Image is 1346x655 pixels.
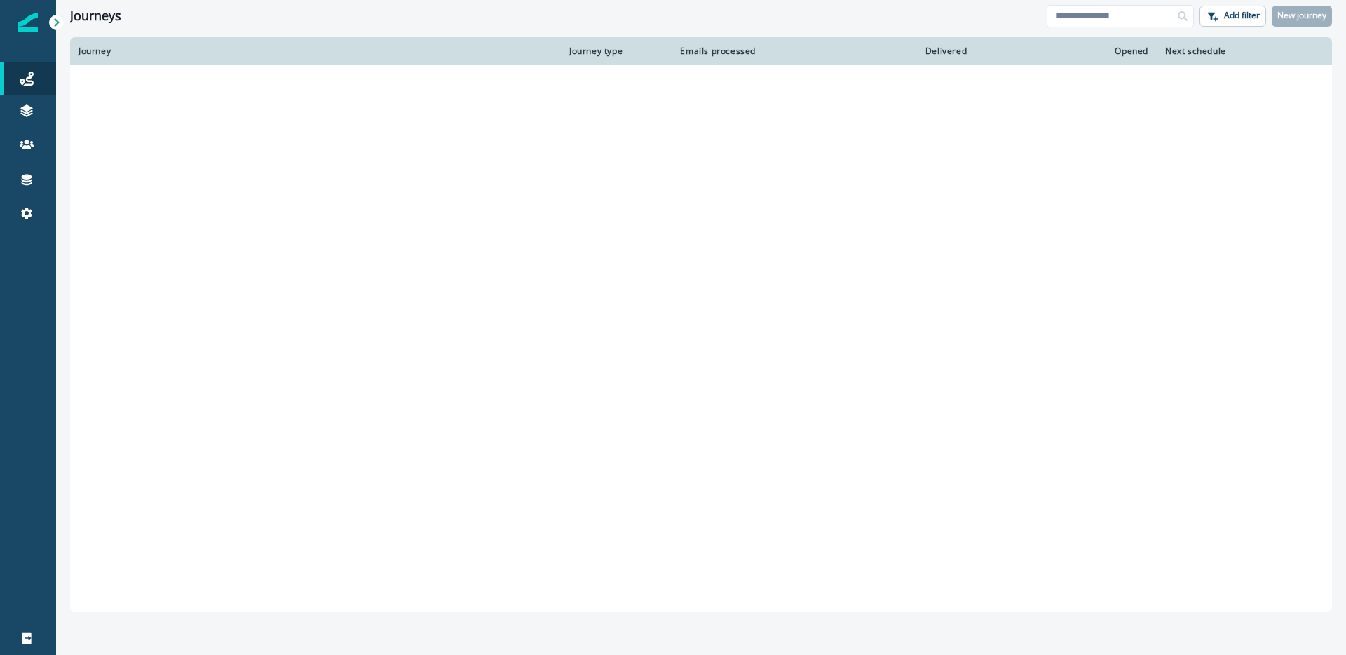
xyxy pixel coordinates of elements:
div: Delivered [773,46,967,57]
button: New journey [1272,6,1332,27]
div: Emails processed [674,46,756,57]
p: New journey [1277,11,1326,20]
h1: Journeys [70,8,121,24]
div: Journey type [569,46,658,57]
img: Inflection [18,13,38,32]
button: Add filter [1199,6,1266,27]
div: Opened [984,46,1148,57]
div: Next schedule [1165,46,1289,57]
div: Journey [79,46,552,57]
p: Add filter [1224,11,1260,20]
